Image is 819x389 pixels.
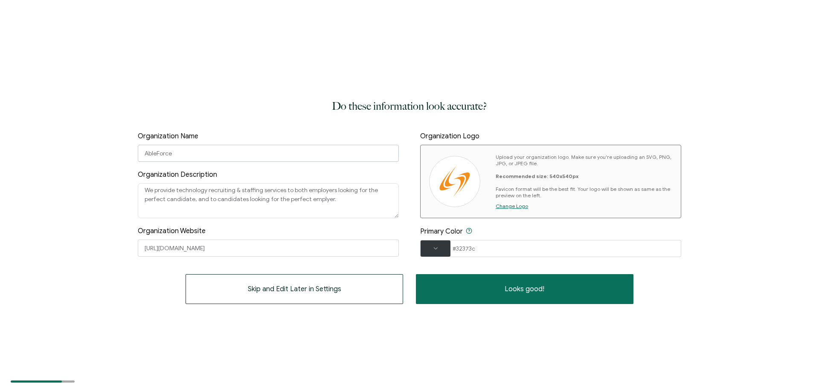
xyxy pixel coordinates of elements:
[420,240,681,257] input: HEX Code
[138,227,206,235] span: Organization Website
[505,286,544,292] span: Looks good!
[496,203,528,209] span: Change Logo
[138,145,399,162] input: Organization name
[677,292,819,389] iframe: Chat Widget
[332,98,487,115] h1: Do these information look accurate?
[496,154,672,199] p: Upload your organization logo. Make sure you're uploading an SVG, PNG, JPG, or JPEG file. Favicon...
[248,286,341,292] span: Skip and Edit Later in Settings
[420,132,479,140] span: Organization Logo
[138,132,198,140] span: Organization Name
[420,227,463,236] span: Primary Color
[138,170,217,179] span: Organization Description
[138,240,399,257] input: Website
[416,274,633,304] button: Looks good!
[496,173,578,179] b: Recommended size: 540x540px
[186,274,403,304] button: Skip and Edit Later in Settings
